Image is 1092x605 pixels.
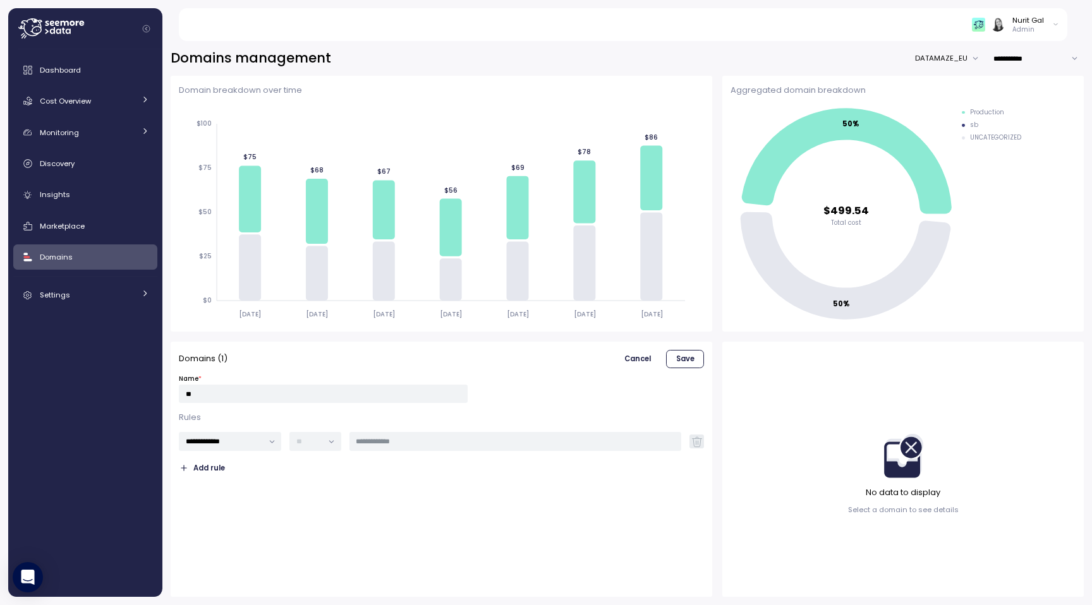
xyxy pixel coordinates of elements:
[615,350,661,368] button: Cancel
[40,96,91,106] span: Cost Overview
[1012,15,1044,25] div: Nurit Gal
[831,219,861,227] tspan: Total cost
[40,159,75,169] span: Discovery
[40,290,70,300] span: Settings
[179,352,227,365] p: Domains ( 1 )
[1012,25,1044,34] p: Admin
[40,189,70,200] span: Insights
[640,310,662,318] tspan: [DATE]
[138,24,154,33] button: Collapse navigation
[578,148,591,157] tspan: $78
[848,505,959,515] p: Select a domain to see details
[179,459,226,477] button: Add rule
[13,562,43,592] div: Open Intercom Messenger
[823,203,869,217] tspan: $499.54
[970,108,1004,117] div: Production
[373,310,395,318] tspan: [DATE]
[13,151,157,176] a: Discovery
[13,88,157,114] a: Cost Overview
[624,350,651,368] span: Cancel
[866,486,940,499] p: No data to display
[306,310,328,318] tspan: [DATE]
[666,350,704,368] button: Save
[171,49,331,68] h2: Domains management
[645,133,658,141] tspan: $86
[13,244,157,270] a: Domains
[13,183,157,208] a: Insights
[199,253,212,261] tspan: $25
[179,411,704,424] p: Rules
[676,350,695,368] span: Save
[507,310,529,318] tspan: [DATE]
[573,310,595,318] tspan: [DATE]
[13,57,157,83] a: Dashboard
[40,128,79,138] span: Monitoring
[13,282,157,308] a: Settings
[243,153,257,162] tspan: $75
[13,213,157,239] a: Marketplace
[198,164,212,172] tspan: $75
[40,221,85,231] span: Marketplace
[197,120,212,128] tspan: $100
[13,120,157,145] a: Monitoring
[310,166,324,174] tspan: $68
[40,252,73,262] span: Domains
[193,460,225,477] span: Add rule
[444,186,457,195] tspan: $56
[731,84,1076,97] p: Aggregated domain breakdown
[915,49,985,68] button: DATAMAZE_EU
[239,310,261,318] tspan: [DATE]
[991,18,1004,31] img: ACg8ocIVugc3DtI--ID6pffOeA5XcvoqExjdOmyrlhjOptQpqjom7zQ=s96-c
[198,208,212,217] tspan: $50
[970,133,1021,142] div: UNCATEGORIZED
[179,84,704,97] p: Domain breakdown over time
[970,121,978,129] div: sb
[440,310,462,318] tspan: [DATE]
[40,65,81,75] span: Dashboard
[972,18,985,31] img: 65f98ecb31a39d60f1f315eb.PNG
[203,297,212,305] tspan: $0
[377,168,391,176] tspan: $67
[511,164,524,172] tspan: $69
